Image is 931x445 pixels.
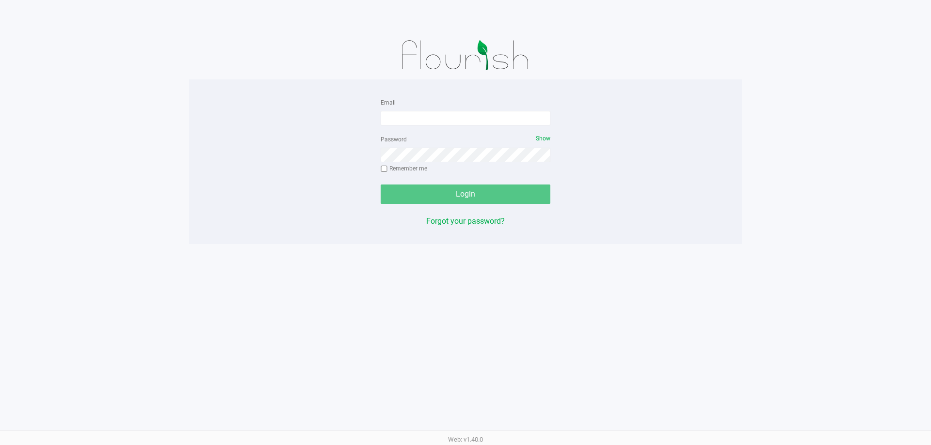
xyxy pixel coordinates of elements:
label: Remember me [381,164,427,173]
span: Web: v1.40.0 [448,436,483,443]
input: Remember me [381,166,387,172]
span: Show [536,135,550,142]
label: Password [381,135,407,144]
button: Forgot your password? [426,215,505,227]
label: Email [381,98,396,107]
